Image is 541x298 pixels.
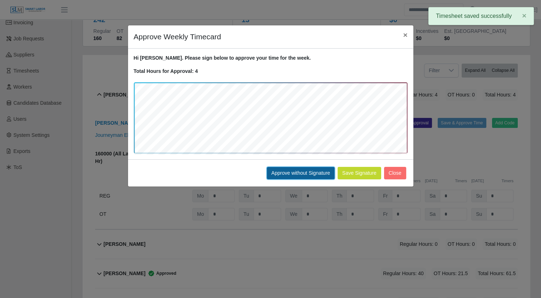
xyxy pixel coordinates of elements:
[403,31,407,39] span: ×
[428,7,534,25] div: Timesheet saved successfully
[267,167,335,179] button: Approve without Signature
[522,11,526,20] span: ×
[338,167,381,179] button: Save Signature
[134,55,311,61] strong: Hi [PERSON_NAME]. Please sign below to approve your time for the week.
[134,68,198,74] strong: Total Hours for Approval: 4
[384,167,406,179] button: Close
[397,25,413,44] button: Close
[134,31,221,43] h4: Approve Weekly Timecard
